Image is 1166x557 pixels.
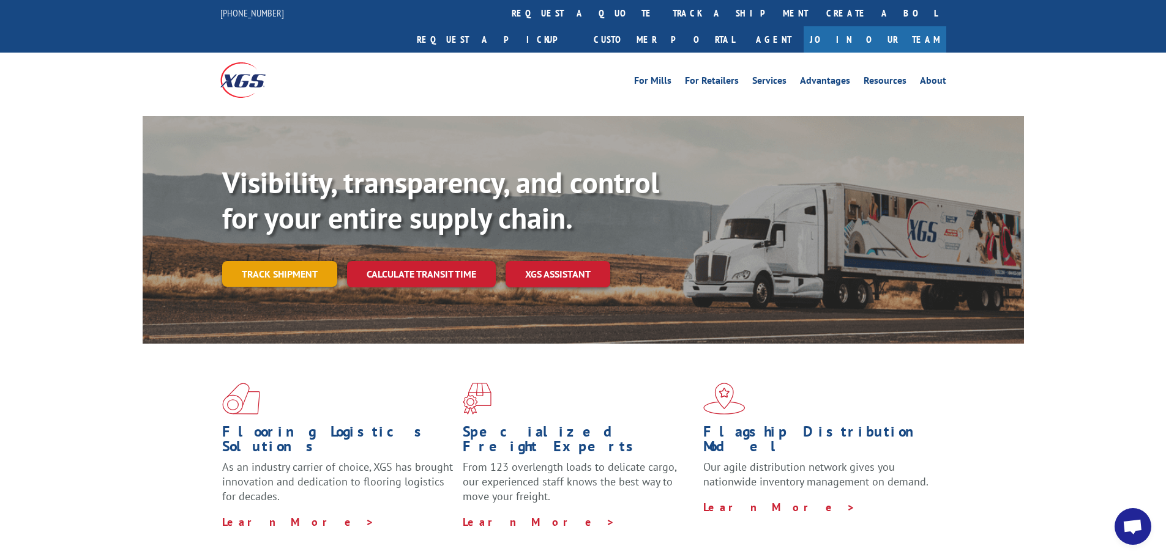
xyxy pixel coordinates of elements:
[222,515,375,529] a: Learn More >
[222,163,659,237] b: Visibility, transparency, and control for your entire supply chain.
[222,460,453,503] span: As an industry carrier of choice, XGS has brought innovation and dedication to flooring logistics...
[752,76,787,89] a: Services
[804,26,946,53] a: Join Our Team
[634,76,671,89] a: For Mills
[506,261,610,287] a: XGS ASSISTANT
[685,76,739,89] a: For Retailers
[703,383,746,415] img: xgs-icon-flagship-distribution-model-red
[463,383,491,415] img: xgs-icon-focused-on-flooring-red
[220,7,284,19] a: [PHONE_NUMBER]
[800,76,850,89] a: Advantages
[463,424,694,460] h1: Specialized Freight Experts
[703,424,935,460] h1: Flagship Distribution Model
[222,383,260,415] img: xgs-icon-total-supply-chain-intelligence-red
[703,500,856,514] a: Learn More >
[1115,508,1151,545] a: Open chat
[463,460,694,514] p: From 123 overlength loads to delicate cargo, our experienced staff knows the best way to move you...
[864,76,906,89] a: Resources
[463,515,615,529] a: Learn More >
[222,424,454,460] h1: Flooring Logistics Solutions
[222,261,337,287] a: Track shipment
[585,26,744,53] a: Customer Portal
[347,261,496,287] a: Calculate transit time
[920,76,946,89] a: About
[408,26,585,53] a: Request a pickup
[744,26,804,53] a: Agent
[703,460,929,489] span: Our agile distribution network gives you nationwide inventory management on demand.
